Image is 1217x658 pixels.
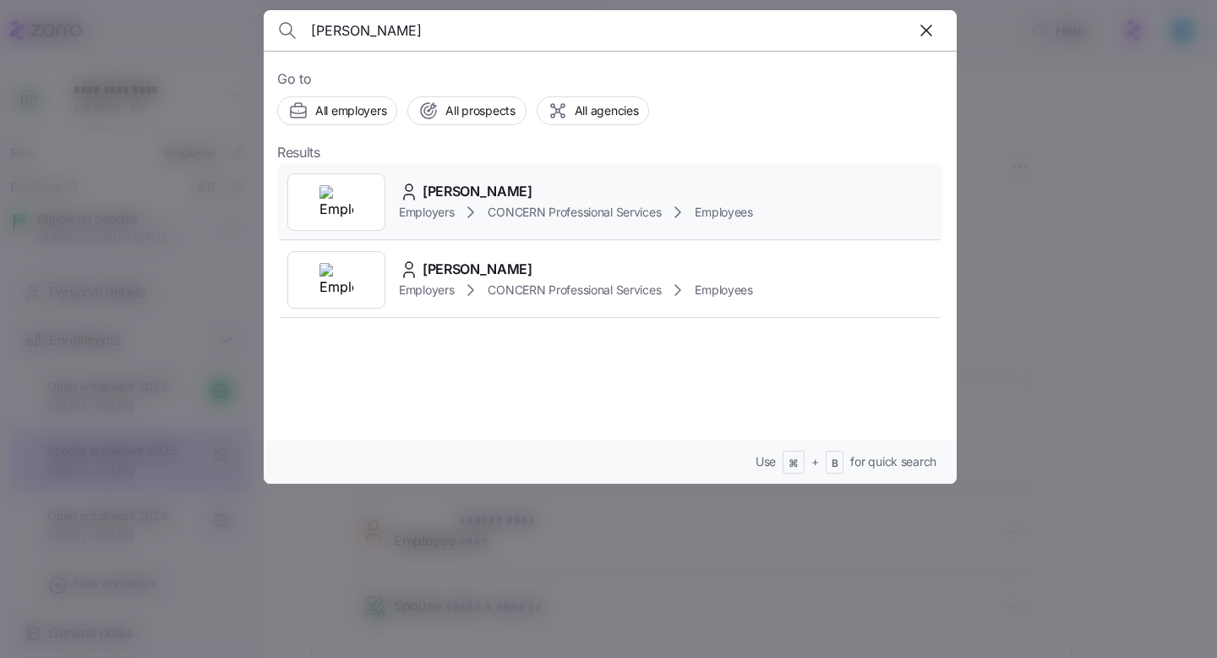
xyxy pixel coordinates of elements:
img: Employer logo [319,263,353,297]
span: All employers [315,102,386,119]
span: Employees [695,204,752,221]
span: CONCERN Professional Services [488,204,661,221]
span: All prospects [445,102,515,119]
span: Employers [399,204,454,221]
span: Go to [277,69,943,90]
span: [PERSON_NAME] [423,259,532,280]
span: CONCERN Professional Services [488,282,661,299]
span: All agencies [575,102,639,119]
span: ⌘ [789,457,799,471]
span: Use [756,453,776,470]
span: B [832,457,838,471]
span: [PERSON_NAME] [423,181,532,202]
button: All prospects [407,96,526,125]
span: for quick search [850,453,936,470]
span: Employees [695,282,752,299]
button: All agencies [537,96,650,125]
img: Employer logo [319,185,353,219]
span: Employers [399,282,454,299]
span: + [811,453,819,470]
span: Results [277,142,320,163]
button: All employers [277,96,397,125]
